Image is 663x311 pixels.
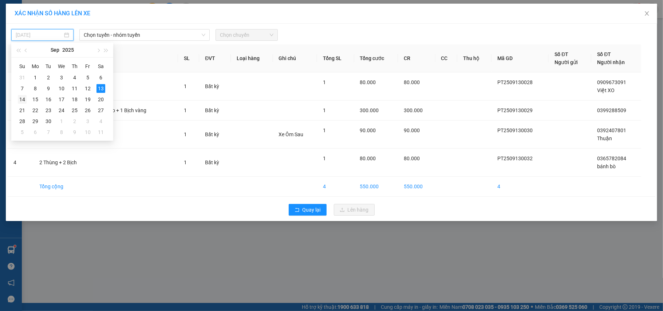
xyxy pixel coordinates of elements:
[42,105,55,116] td: 2025-09-23
[289,204,327,216] button: rollbackQuay lại
[55,116,68,127] td: 2025-10-01
[354,44,398,72] th: Tổng cước
[83,128,92,137] div: 10
[96,128,105,137] div: 11
[84,29,205,40] span: Chọn tuyến - nhóm tuyến
[42,83,55,94] td: 2025-09-09
[70,128,79,137] div: 9
[81,83,94,94] td: 2025-09-12
[18,117,27,126] div: 28
[42,116,55,127] td: 2025-09-30
[597,164,616,169] span: bánh bò
[96,73,105,82] div: 6
[637,4,657,24] button: Close
[597,155,626,161] span: 0365782084
[31,84,40,93] div: 8
[83,73,92,82] div: 5
[184,160,187,165] span: 1
[57,128,66,137] div: 8
[18,128,27,137] div: 5
[44,95,53,104] div: 16
[29,83,42,94] td: 2025-09-08
[33,149,178,177] td: 2 Thùng + 2 Bịch
[279,131,304,137] span: Xe Ôm Sau
[68,94,81,105] td: 2025-09-18
[61,28,100,34] b: [DOMAIN_NAME]
[94,127,107,138] td: 2025-10-11
[68,127,81,138] td: 2025-10-09
[70,95,79,104] div: 18
[597,87,615,93] span: Việt XO
[33,177,178,197] td: Tổng cộng
[398,44,435,72] th: CR
[18,73,27,82] div: 31
[68,72,81,83] td: 2025-09-04
[199,149,231,177] td: Bất kỳ
[31,106,40,115] div: 22
[55,127,68,138] td: 2025-10-08
[55,83,68,94] td: 2025-09-10
[555,59,578,65] span: Người gửi
[199,101,231,121] td: Bất kỳ
[201,33,206,37] span: down
[16,116,29,127] td: 2025-09-28
[18,95,27,104] div: 14
[360,107,379,113] span: 300.000
[360,155,376,161] span: 80.000
[61,35,100,44] li: (c) 2017
[31,128,40,137] div: 6
[57,106,66,115] div: 24
[457,44,492,72] th: Thu hộ
[16,127,29,138] td: 2025-10-05
[354,177,398,197] td: 550.000
[497,107,533,113] span: PT2509130029
[96,117,105,126] div: 4
[94,83,107,94] td: 2025-09-13
[597,51,611,57] span: Số ĐT
[8,72,33,101] td: 1
[51,43,59,57] button: Sep
[55,60,68,72] th: We
[16,60,29,72] th: Su
[303,206,321,214] span: Quay lại
[323,79,326,85] span: 1
[492,44,549,72] th: Mã GD
[79,9,96,27] img: logo.jpg
[44,106,53,115] div: 23
[178,44,199,72] th: SL
[497,155,533,161] span: PT2509130032
[231,44,273,72] th: Loại hàng
[44,117,53,126] div: 30
[317,44,354,72] th: Tổng SL
[555,51,568,57] span: Số ĐT
[199,121,231,149] td: Bất kỳ
[597,59,625,65] span: Người nhận
[8,101,33,121] td: 2
[497,79,533,85] span: PT2509130028
[70,106,79,115] div: 25
[8,44,33,72] th: STT
[323,155,326,161] span: 1
[323,127,326,133] span: 1
[96,84,105,93] div: 13
[16,72,29,83] td: 2025-08-31
[16,31,63,39] input: 13/09/2025
[44,73,53,82] div: 2
[94,94,107,105] td: 2025-09-20
[597,79,626,85] span: 0909673091
[81,72,94,83] td: 2025-09-05
[360,79,376,85] span: 80.000
[317,177,354,197] td: 4
[81,116,94,127] td: 2025-10-03
[9,47,41,81] b: [PERSON_NAME]
[492,177,549,197] td: 4
[83,117,92,126] div: 3
[70,84,79,93] div: 11
[55,94,68,105] td: 2025-09-17
[404,107,423,113] span: 300.000
[94,72,107,83] td: 2025-09-06
[70,117,79,126] div: 2
[62,43,74,57] button: 2025
[55,72,68,83] td: 2025-09-03
[44,84,53,93] div: 9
